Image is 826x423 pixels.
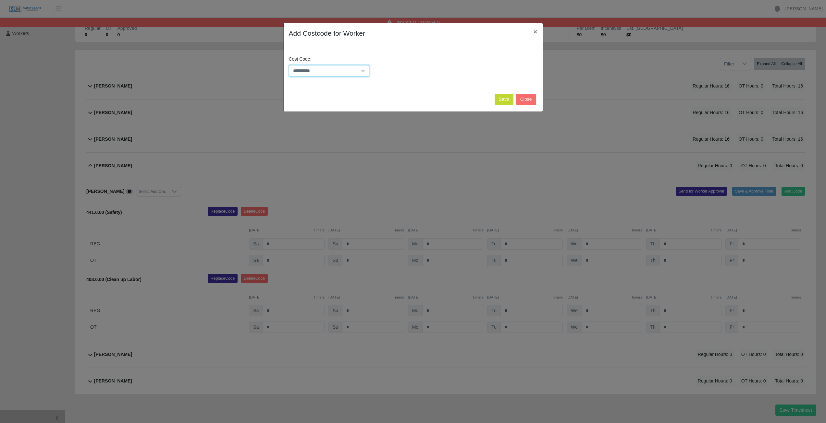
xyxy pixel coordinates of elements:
span: × [533,28,537,35]
button: Close [528,23,542,40]
h4: Add Costcode for Worker [289,28,365,39]
label: Cost Code: [289,56,312,63]
button: Close [516,94,536,105]
button: Save [495,94,513,105]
